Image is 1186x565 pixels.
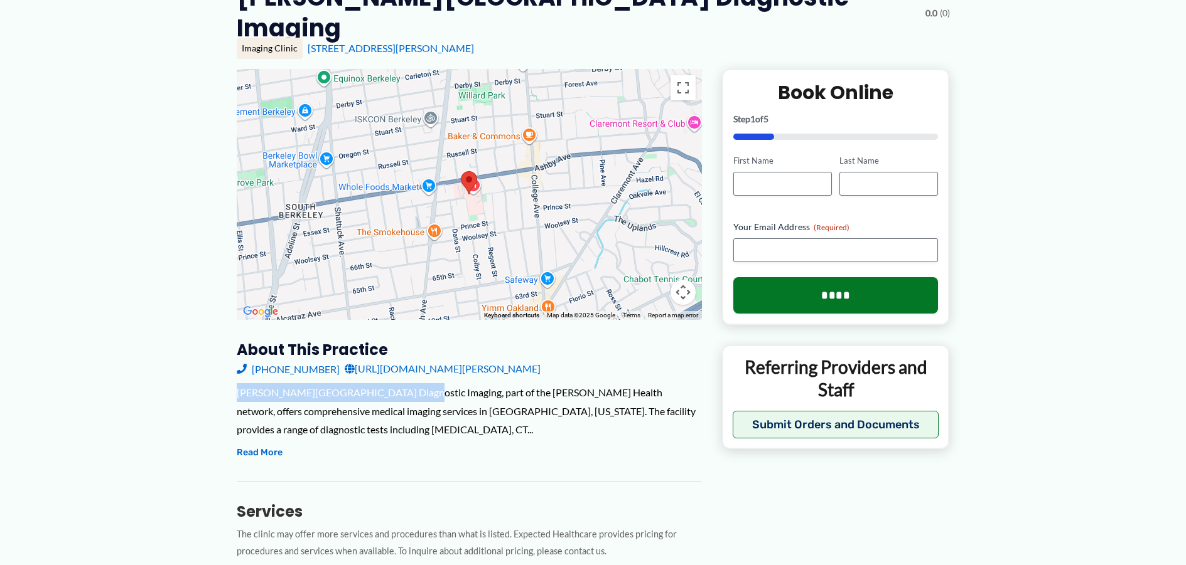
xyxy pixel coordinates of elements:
[240,304,281,320] img: Google
[237,445,283,460] button: Read More
[237,38,303,59] div: Imaging Clinic
[484,311,539,320] button: Keyboard shortcuts
[623,312,640,319] a: Terms (opens in new tab)
[671,75,696,100] button: Toggle fullscreen view
[237,383,702,439] div: [PERSON_NAME][GEOGRAPHIC_DATA] Diagnostic Imaging, part of the [PERSON_NAME] Health network, offe...
[671,280,696,305] button: Map camera controls
[547,312,615,319] span: Map data ©2025 Google
[237,359,340,378] a: [PHONE_NUMBER]
[925,5,937,21] span: 0.0
[240,304,281,320] a: Open this area in Google Maps (opens a new window)
[733,80,939,105] h2: Book Online
[839,155,938,167] label: Last Name
[733,155,832,167] label: First Name
[648,312,698,319] a: Report a map error
[237,526,702,560] p: The clinic may offer more services and procedures than what is listed. Expected Healthcare provid...
[733,221,939,233] label: Your Email Address
[763,114,768,124] span: 5
[345,359,541,378] a: [URL][DOMAIN_NAME][PERSON_NAME]
[940,5,950,21] span: (0)
[733,411,939,438] button: Submit Orders and Documents
[237,502,702,521] h3: Services
[308,42,474,54] a: [STREET_ADDRESS][PERSON_NAME]
[750,114,755,124] span: 1
[733,115,939,124] p: Step of
[237,340,702,359] h3: About this practice
[733,356,939,401] p: Referring Providers and Staff
[814,223,849,232] span: (Required)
